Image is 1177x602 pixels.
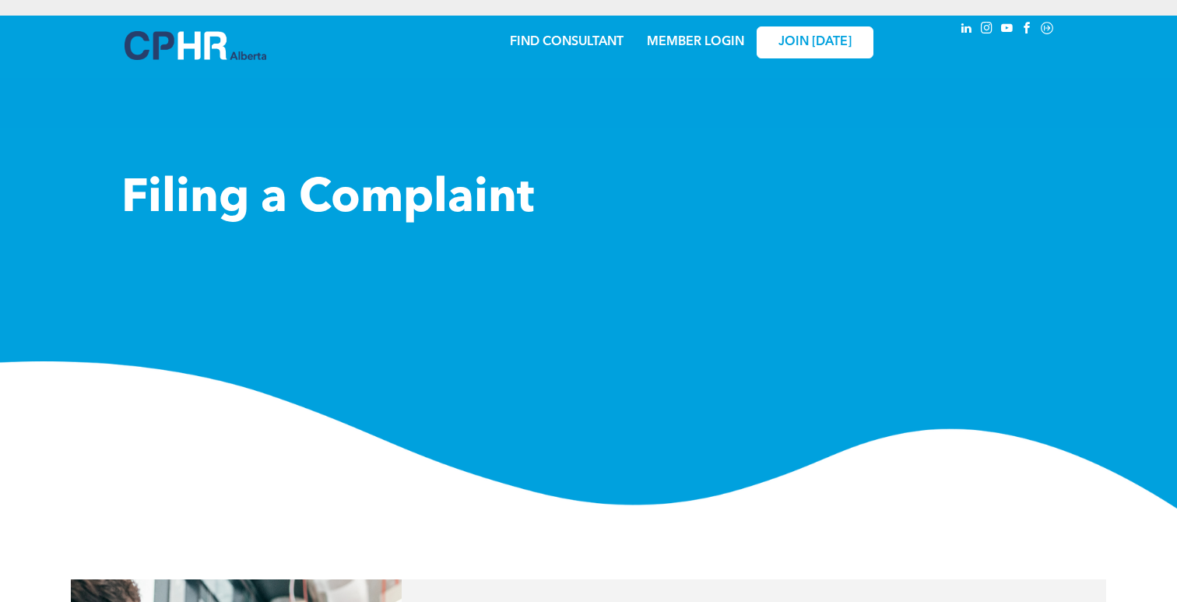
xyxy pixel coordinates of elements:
[647,36,744,48] a: MEMBER LOGIN
[778,35,852,50] span: JOIN [DATE]
[121,176,534,223] span: Filing a Complaint
[125,31,266,60] img: A blue and white logo for cp alberta
[957,19,975,40] a: linkedin
[998,19,1015,40] a: youtube
[1038,19,1056,40] a: Social network
[978,19,995,40] a: instagram
[1018,19,1035,40] a: facebook
[510,36,624,48] a: FIND CONSULTANT
[757,26,873,58] a: JOIN [DATE]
